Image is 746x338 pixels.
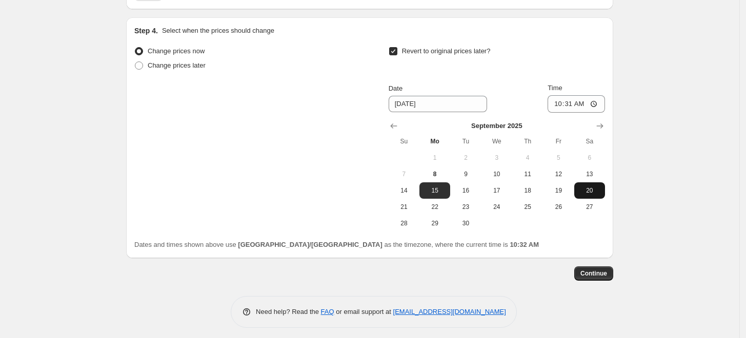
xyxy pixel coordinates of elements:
[516,203,539,211] span: 25
[486,137,508,145] span: We
[574,182,605,199] button: Saturday September 20 2025
[148,47,205,55] span: Change prices now
[450,199,481,215] button: Tuesday September 23 2025
[148,61,206,69] span: Change prices later
[450,166,481,182] button: Tuesday September 9 2025
[424,170,446,178] span: 8
[424,219,446,227] span: 29
[512,133,543,150] th: Thursday
[334,308,393,315] span: or email support at
[578,154,601,162] span: 6
[516,170,539,178] span: 11
[543,133,574,150] th: Friday
[387,119,401,133] button: Show previous month, August 2025
[512,150,543,166] button: Thursday September 4 2025
[574,199,605,215] button: Saturday September 27 2025
[389,166,419,182] button: Sunday September 7 2025
[547,203,570,211] span: 26
[454,137,477,145] span: Tu
[238,241,382,248] b: [GEOGRAPHIC_DATA]/[GEOGRAPHIC_DATA]
[574,266,613,281] button: Continue
[389,182,419,199] button: Sunday September 14 2025
[548,95,605,113] input: 12:00
[543,150,574,166] button: Friday September 5 2025
[450,182,481,199] button: Tuesday September 16 2025
[389,215,419,231] button: Sunday September 28 2025
[424,137,446,145] span: Mo
[419,215,450,231] button: Monday September 29 2025
[578,186,601,195] span: 20
[486,154,508,162] span: 3
[481,150,512,166] button: Wednesday September 3 2025
[512,182,543,199] button: Thursday September 18 2025
[481,199,512,215] button: Wednesday September 24 2025
[419,166,450,182] button: Today Monday September 8 2025
[454,219,477,227] span: 30
[547,154,570,162] span: 5
[516,186,539,195] span: 18
[481,133,512,150] th: Wednesday
[393,137,415,145] span: Su
[424,186,446,195] span: 15
[512,166,543,182] button: Thursday September 11 2025
[547,137,570,145] span: Fr
[454,186,477,195] span: 16
[580,269,607,278] span: Continue
[321,308,334,315] a: FAQ
[389,133,419,150] th: Sunday
[543,166,574,182] button: Friday September 12 2025
[578,203,601,211] span: 27
[389,84,402,92] span: Date
[454,203,477,211] span: 23
[402,47,491,55] span: Revert to original prices later?
[393,308,506,315] a: [EMAIL_ADDRESS][DOMAIN_NAME]
[393,170,415,178] span: 7
[481,166,512,182] button: Wednesday September 10 2025
[419,182,450,199] button: Monday September 15 2025
[543,199,574,215] button: Friday September 26 2025
[134,26,158,36] h2: Step 4.
[419,199,450,215] button: Monday September 22 2025
[450,133,481,150] th: Tuesday
[424,154,446,162] span: 1
[393,219,415,227] span: 28
[578,170,601,178] span: 13
[574,166,605,182] button: Saturday September 13 2025
[486,186,508,195] span: 17
[593,119,607,133] button: Show next month, October 2025
[574,133,605,150] th: Saturday
[547,170,570,178] span: 12
[510,241,539,248] b: 10:32 AM
[134,241,539,248] span: Dates and times shown above use as the timezone, where the current time is
[574,150,605,166] button: Saturday September 6 2025
[419,150,450,166] button: Monday September 1 2025
[454,170,477,178] span: 9
[419,133,450,150] th: Monday
[578,137,601,145] span: Sa
[516,154,539,162] span: 4
[454,154,477,162] span: 2
[486,203,508,211] span: 24
[548,84,562,92] span: Time
[389,199,419,215] button: Sunday September 21 2025
[162,26,274,36] p: Select when the prices should change
[543,182,574,199] button: Friday September 19 2025
[424,203,446,211] span: 22
[516,137,539,145] span: Th
[450,150,481,166] button: Tuesday September 2 2025
[512,199,543,215] button: Thursday September 25 2025
[393,186,415,195] span: 14
[393,203,415,211] span: 21
[481,182,512,199] button: Wednesday September 17 2025
[450,215,481,231] button: Tuesday September 30 2025
[486,170,508,178] span: 10
[256,308,321,315] span: Need help? Read the
[389,96,487,112] input: 9/8/2025
[547,186,570,195] span: 19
